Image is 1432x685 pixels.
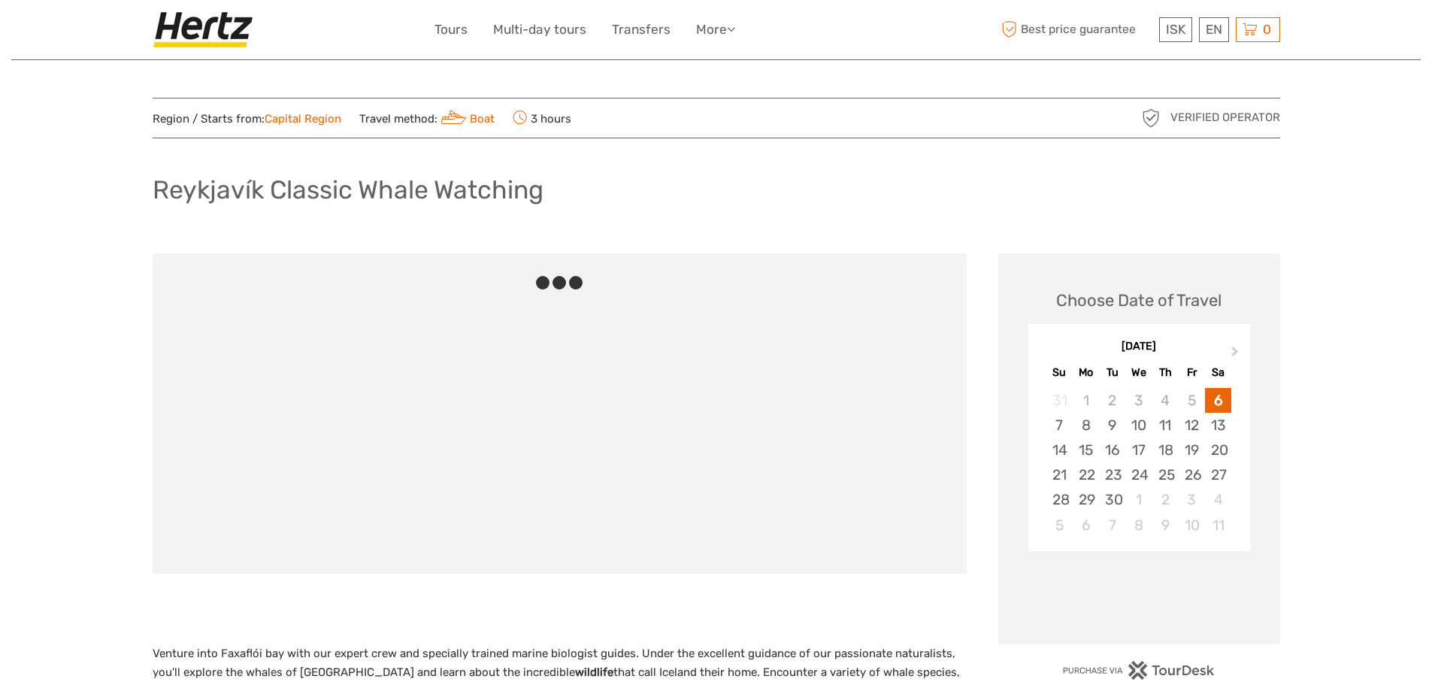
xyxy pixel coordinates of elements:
[1125,413,1152,438] div: Choose Wednesday, September 10th, 2025
[359,108,495,129] span: Travel method:
[1179,413,1205,438] div: Choose Friday, September 12th, 2025
[1099,462,1125,487] div: Choose Tuesday, September 23rd, 2025
[1179,462,1205,487] div: Choose Friday, September 26th, 2025
[1125,513,1152,538] div: Choose Wednesday, October 8th, 2025
[1046,413,1073,438] div: Choose Sunday, September 7th, 2025
[1205,513,1231,538] div: Choose Saturday, October 11th, 2025
[1099,362,1125,383] div: Tu
[1073,513,1099,538] div: Choose Monday, October 6th, 2025
[1125,438,1152,462] div: Choose Wednesday, September 17th, 2025
[1046,487,1073,512] div: Choose Sunday, September 28th, 2025
[1073,388,1099,413] div: Not available Monday, September 1st, 2025
[1073,413,1099,438] div: Choose Monday, September 8th, 2025
[1179,388,1205,413] div: Not available Friday, September 5th, 2025
[1073,362,1099,383] div: Mo
[1056,289,1222,312] div: Choose Date of Travel
[1205,388,1231,413] div: Choose Saturday, September 6th, 2025
[437,112,495,126] a: Boat
[1205,362,1231,383] div: Sa
[1205,487,1231,512] div: Choose Saturday, October 4th, 2025
[1099,438,1125,462] div: Choose Tuesday, September 16th, 2025
[1139,106,1163,130] img: verified_operator_grey_128.png
[1125,388,1152,413] div: Not available Wednesday, September 3rd, 2025
[1033,388,1245,538] div: month 2025-09
[1099,388,1125,413] div: Not available Tuesday, September 2nd, 2025
[1152,513,1179,538] div: Choose Thursday, October 9th, 2025
[1179,487,1205,512] div: Choose Friday, October 3rd, 2025
[1199,17,1229,42] div: EN
[1152,438,1179,462] div: Choose Thursday, September 18th, 2025
[1152,413,1179,438] div: Choose Thursday, September 11th, 2025
[493,19,586,41] a: Multi-day tours
[1166,22,1185,37] span: ISK
[1134,590,1144,600] div: Loading...
[1152,388,1179,413] div: Not available Thursday, September 4th, 2025
[612,19,671,41] a: Transfers
[1073,462,1099,487] div: Choose Monday, September 22nd, 2025
[265,112,341,126] a: Capital Region
[1099,513,1125,538] div: Choose Tuesday, October 7th, 2025
[1125,487,1152,512] div: Choose Wednesday, October 1st, 2025
[1046,462,1073,487] div: Choose Sunday, September 21st, 2025
[1073,438,1099,462] div: Choose Monday, September 15th, 2025
[153,111,341,127] span: Region / Starts from:
[1152,487,1179,512] div: Choose Thursday, October 2nd, 2025
[1261,22,1273,37] span: 0
[1205,462,1231,487] div: Choose Saturday, September 27th, 2025
[434,19,468,41] a: Tours
[1046,513,1073,538] div: Choose Sunday, October 5th, 2025
[1205,413,1231,438] div: Choose Saturday, September 13th, 2025
[1205,438,1231,462] div: Choose Saturday, September 20th, 2025
[1179,362,1205,383] div: Fr
[1073,487,1099,512] div: Choose Monday, September 29th, 2025
[1125,462,1152,487] div: Choose Wednesday, September 24th, 2025
[1179,438,1205,462] div: Choose Friday, September 19th, 2025
[1046,438,1073,462] div: Choose Sunday, September 14th, 2025
[1179,513,1205,538] div: Choose Friday, October 10th, 2025
[575,665,613,679] strong: wildlife
[513,108,571,129] span: 3 hours
[998,17,1155,42] span: Best price guarantee
[153,11,259,48] img: Hertz
[1062,661,1215,680] img: PurchaseViaTourDesk.png
[1225,343,1249,367] button: Next Month
[696,19,735,41] a: More
[1170,110,1280,126] span: Verified Operator
[1152,362,1179,383] div: Th
[1099,413,1125,438] div: Choose Tuesday, September 9th, 2025
[1099,487,1125,512] div: Choose Tuesday, September 30th, 2025
[1152,462,1179,487] div: Choose Thursday, September 25th, 2025
[1028,339,1250,355] div: [DATE]
[153,174,543,205] h1: Reykjavík Classic Whale Watching
[1125,362,1152,383] div: We
[1046,362,1073,383] div: Su
[1046,388,1073,413] div: Not available Sunday, August 31st, 2025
